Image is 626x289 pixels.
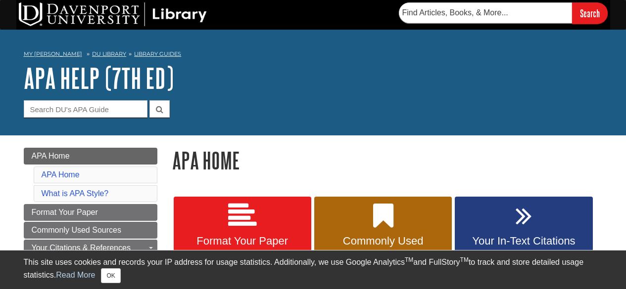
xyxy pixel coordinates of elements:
sup: TM [460,256,469,263]
span: Format Your Paper [32,208,98,216]
span: Your In-Text Citations [462,235,585,248]
span: Format Your Paper [181,235,304,248]
a: DU Library [92,50,126,57]
a: Format Your Paper [24,204,157,221]
h1: APA Home [172,148,603,173]
a: Commonly Used Sources [24,222,157,239]
input: Find Articles, Books, & More... [399,2,572,23]
button: Close [101,268,120,283]
span: APA Home [32,152,70,160]
span: Commonly Used Sources [32,226,121,234]
a: What is APA Style? [42,189,109,198]
a: Your Citations & References [24,240,157,256]
span: Commonly Used Sources [322,235,444,260]
a: Commonly Used Sources [314,197,452,271]
a: Your In-Text Citations [455,197,592,271]
sup: TM [405,256,413,263]
a: Library Guides [134,50,181,57]
div: This site uses cookies and records your IP address for usage statistics. Additionally, we use Goo... [24,256,603,283]
a: APA Help (7th Ed) [24,63,174,93]
nav: breadcrumb [24,47,603,63]
input: Search DU's APA Guide [24,100,147,118]
a: APA Home [42,170,80,179]
form: Searches DU Library's articles, books, and more [399,2,608,24]
a: My [PERSON_NAME] [24,50,82,58]
a: Read More [56,271,95,279]
a: APA Home [24,148,157,165]
span: Your Citations & References [32,244,131,252]
input: Search [572,2,608,24]
a: Format Your Paper [174,197,311,271]
img: DU Library [19,2,207,26]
